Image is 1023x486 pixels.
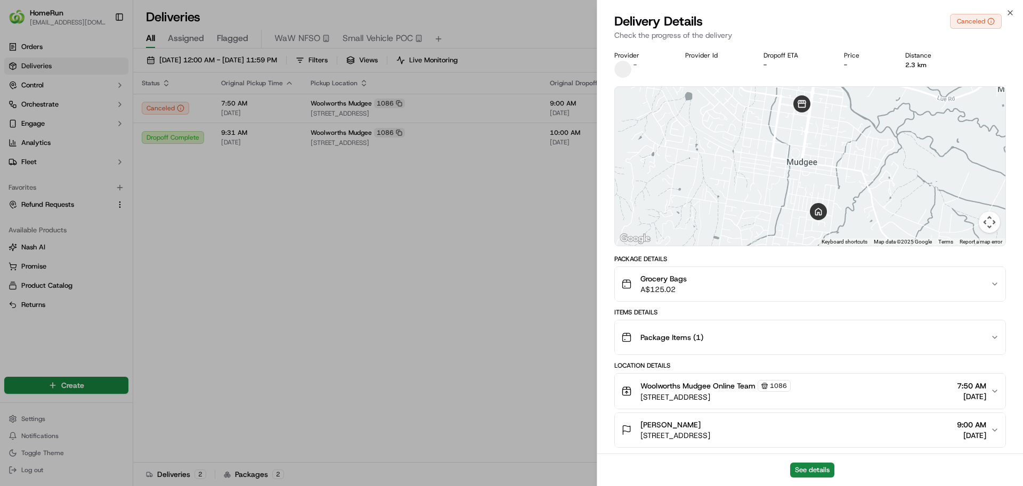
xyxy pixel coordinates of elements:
[640,284,687,295] span: A$125.02
[614,255,1006,263] div: Package Details
[957,419,986,430] span: 9:00 AM
[822,238,867,246] button: Keyboard shortcuts
[640,392,791,402] span: [STREET_ADDRESS]
[615,374,1005,409] button: Woolworths Mudgee Online Team1086[STREET_ADDRESS]7:50 AM[DATE]
[685,51,746,60] div: Provider Id
[905,51,960,60] div: Distance
[614,361,1006,370] div: Location Details
[844,61,888,69] div: -
[764,51,827,60] div: Dropoff ETA
[874,239,932,245] span: Map data ©2025 Google
[640,419,701,430] span: [PERSON_NAME]
[614,308,1006,317] div: Items Details
[614,30,1006,40] p: Check the progress of the delivery
[764,61,827,69] div: -
[614,13,703,30] span: Delivery Details
[640,332,703,343] span: Package Items ( 1 )
[640,430,710,441] span: [STREET_ADDRESS]
[957,380,986,391] span: 7:50 AM
[950,14,1002,29] button: Canceled
[960,239,1002,245] a: Report a map error
[618,232,653,246] a: Open this area in Google Maps (opens a new window)
[770,382,787,390] span: 1086
[790,463,834,477] button: See details
[614,51,668,60] div: Provider
[615,413,1005,447] button: [PERSON_NAME][STREET_ADDRESS]9:00 AM[DATE]
[615,320,1005,354] button: Package Items (1)
[938,239,953,245] a: Terms (opens in new tab)
[905,61,960,69] div: 2.3 km
[957,391,986,402] span: [DATE]
[979,212,1000,233] button: Map camera controls
[640,273,687,284] span: Grocery Bags
[634,61,637,69] span: -
[844,51,888,60] div: Price
[615,267,1005,301] button: Grocery BagsA$125.02
[618,232,653,246] img: Google
[957,430,986,441] span: [DATE]
[640,380,756,391] span: Woolworths Mudgee Online Team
